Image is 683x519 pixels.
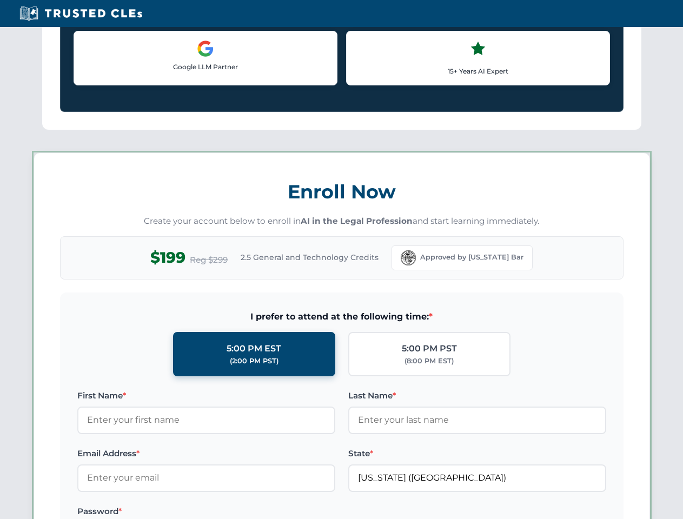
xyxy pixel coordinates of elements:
span: $199 [150,245,185,270]
label: State [348,447,606,460]
div: 5:00 PM PST [402,342,457,356]
label: First Name [77,389,335,402]
input: Enter your last name [348,407,606,434]
p: Create your account below to enroll in and start learning immediately. [60,215,624,228]
img: Google [197,40,214,57]
input: Enter your first name [77,407,335,434]
div: (2:00 PM PST) [230,356,278,367]
img: Florida Bar [401,250,416,265]
label: Email Address [77,447,335,460]
p: Google LLM Partner [83,62,328,72]
input: Florida (FL) [348,464,606,491]
p: 15+ Years AI Expert [355,66,601,76]
span: 2.5 General and Technology Credits [241,251,379,263]
span: Reg $299 [190,254,228,267]
input: Enter your email [77,464,335,491]
strong: AI in the Legal Profession [301,216,413,226]
div: 5:00 PM EST [227,342,281,356]
img: Trusted CLEs [16,5,145,22]
span: I prefer to attend at the following time: [77,310,606,324]
label: Last Name [348,389,606,402]
span: Approved by [US_STATE] Bar [420,252,523,263]
div: (8:00 PM EST) [405,356,454,367]
h3: Enroll Now [60,175,624,209]
label: Password [77,505,335,518]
